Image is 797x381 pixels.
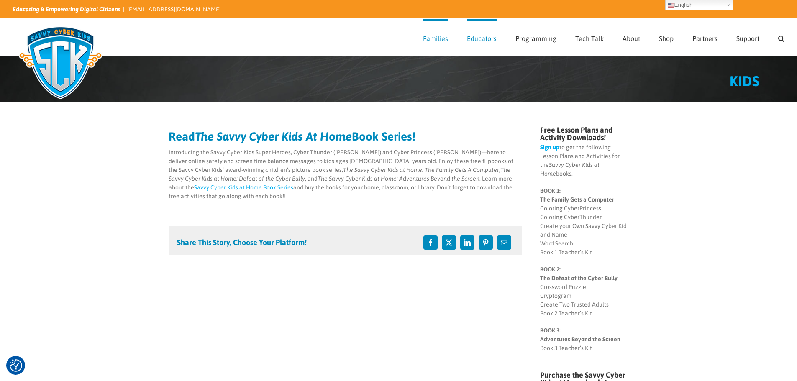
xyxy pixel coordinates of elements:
[540,326,628,353] p: Book 3 Teacher’s Kit
[169,166,510,182] em: The Savvy Cyber Kids at Home: Defeat of the Cyber Bully
[423,19,784,56] nav: Main Menu
[736,35,759,42] span: Support
[540,126,628,141] h4: Free Lesson Plans and Activity Downloads!
[540,265,628,318] p: Crossword Puzzle Cryptogram Create Two Trusted Adults Book 2 Teacher’s Kit
[730,73,759,89] span: KIDS
[467,19,497,56] a: Educators
[423,19,448,56] a: Families
[659,19,674,56] a: Shop
[659,35,674,42] span: Shop
[515,19,556,56] a: Programming
[169,130,522,142] h2: Read Book Series!
[13,6,120,13] i: Educating & Empowering Digital Citizens
[343,166,499,173] em: The Savvy Cyber Kids at Home: The Family Gets A Computer
[692,19,718,56] a: Partners
[692,35,718,42] span: Partners
[540,187,628,257] p: Coloring CyberPrincess Coloring CyberThunder Create your Own Savvy Cyber Kid and Name Word Search...
[540,144,559,151] a: Sign up
[13,21,108,105] img: Savvy Cyber Kids Logo
[421,233,440,252] a: Facebook
[195,130,352,143] em: The Savvy Cyber Kids At Home
[440,233,458,252] a: X
[540,143,628,178] p: to get the following Lesson Plans and Activities for the books.
[495,233,513,252] a: Email
[177,239,307,246] h4: Share This Story, Choose Your Platform!
[540,266,618,281] strong: BOOK 2: The Defeat of the Cyber Bully
[423,35,448,42] span: Families
[515,35,556,42] span: Programming
[540,187,614,203] strong: BOOK 1: The Family Gets a Computer
[623,19,640,56] a: About
[778,19,784,56] a: Search
[318,175,479,182] em: The Savvy Cyber Kids at Home: Adventures Beyond the Screen
[736,19,759,56] a: Support
[540,161,600,177] em: Savvy Cyber Kids at Home
[575,19,604,56] a: Tech Talk
[540,327,620,343] strong: BOOK 3: Adventures Beyond the Screen
[575,35,604,42] span: Tech Talk
[10,359,22,372] img: Revisit consent button
[458,233,477,252] a: LinkedIn
[127,6,221,13] a: [EMAIL_ADDRESS][DOMAIN_NAME]
[668,2,674,8] img: en
[623,35,640,42] span: About
[477,233,495,252] a: Pinterest
[194,184,293,191] a: Savvy Cyber Kids at Home Book Series
[10,359,22,372] button: Consent Preferences
[467,35,497,42] span: Educators
[169,148,522,201] p: Introducing the Savvy Cyber Kids Super Heroes, Cyber Thunder ([PERSON_NAME]) and Cyber Princess (...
